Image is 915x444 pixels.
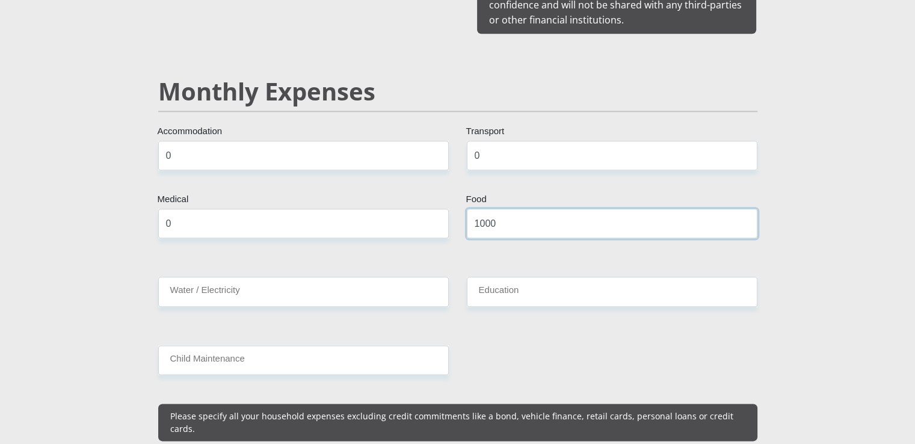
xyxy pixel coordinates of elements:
[467,277,757,306] input: Expenses - Education
[467,209,757,238] input: Expenses - Food
[158,345,449,375] input: Expenses - Child Maintenance
[158,209,449,238] input: Expenses - Medical
[158,277,449,306] input: Expenses - Water/Electricity
[158,141,449,170] input: Expenses - Accommodation
[170,410,745,435] p: Please specify all your household expenses excluding credit commitments like a bond, vehicle fina...
[467,141,757,170] input: Expenses - Transport
[158,77,757,106] h2: Monthly Expenses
